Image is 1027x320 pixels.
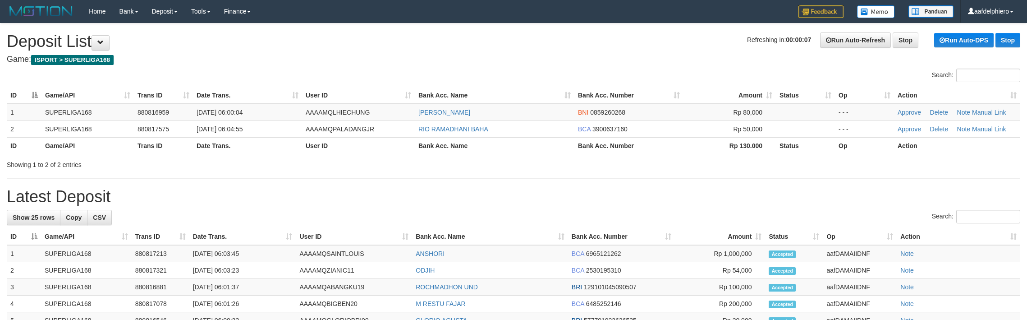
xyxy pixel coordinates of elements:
td: AAAAMQZIANIC11 [296,262,412,279]
a: M RESTU FAJAR [416,300,465,307]
th: Bank Acc. Number: activate to sort column ascending [568,228,675,245]
img: Button%20Memo.svg [857,5,895,18]
td: SUPERLIGA168 [41,296,132,312]
span: BCA [572,300,584,307]
strong: 00:00:07 [786,36,811,43]
span: BCA [572,267,584,274]
a: Copy [60,210,87,225]
a: Delete [930,125,948,133]
th: Status [776,137,835,154]
a: Run Auto-Refresh [820,32,891,48]
td: 3 [7,279,41,296]
a: Note [900,267,914,274]
td: aafDAMAIIDNF [823,262,897,279]
th: Bank Acc. Number [574,137,683,154]
td: aafDAMAIIDNF [823,279,897,296]
th: Date Trans. [193,137,302,154]
td: [DATE] 06:03:23 [189,262,296,279]
a: Manual Link [972,125,1006,133]
td: aafDAMAIIDNF [823,245,897,262]
a: RIO RAMADHANI BAHA [418,125,488,133]
span: AAAAMQPALADANGJR [306,125,374,133]
td: 2 [7,121,41,137]
td: 880817213 [132,245,189,262]
span: Accepted [769,267,796,275]
input: Search: [956,69,1020,82]
th: Game/API: activate to sort column ascending [41,87,134,104]
th: Trans ID: activate to sort column ascending [134,87,193,104]
a: Approve [898,109,921,116]
th: Bank Acc. Name: activate to sort column ascending [415,87,574,104]
th: ID: activate to sort column descending [7,87,41,104]
span: Copy 129101045090507 to clipboard [584,283,637,291]
td: Rp 100,000 [675,279,766,296]
th: Op: activate to sort column ascending [823,228,897,245]
label: Search: [932,210,1020,223]
th: User ID [302,137,415,154]
span: Accepted [769,284,796,292]
a: [PERSON_NAME] [418,109,470,116]
span: 880816959 [138,109,169,116]
span: Copy 0859260268 to clipboard [590,109,625,116]
span: CSV [93,214,106,221]
td: Rp 1,000,000 [675,245,766,262]
span: Rp 50,000 [733,125,762,133]
th: Bank Acc. Name: activate to sort column ascending [412,228,568,245]
span: BCA [578,125,591,133]
span: BRI [572,283,582,291]
th: Game/API [41,137,134,154]
th: Action [894,137,1020,154]
a: ANSHORI [416,250,445,257]
td: 2 [7,262,41,279]
span: Rp 80,000 [733,109,762,116]
th: Bank Acc. Name [415,137,574,154]
span: Copy [66,214,82,221]
h1: Deposit List [7,32,1020,51]
span: BCA [572,250,584,257]
th: Status: activate to sort column ascending [765,228,823,245]
a: ODJIH [416,267,435,274]
th: Action: activate to sort column ascending [894,87,1020,104]
span: BNI [578,109,588,116]
span: Accepted [769,301,796,308]
span: Copy 6965121262 to clipboard [586,250,621,257]
label: Search: [932,69,1020,82]
th: Amount: activate to sort column ascending [683,87,776,104]
th: Action: activate to sort column ascending [897,228,1020,245]
th: Status: activate to sort column ascending [776,87,835,104]
td: aafDAMAIIDNF [823,296,897,312]
th: ID [7,137,41,154]
td: AAAAMQBIGBEN20 [296,296,412,312]
h4: Game: [7,55,1020,64]
th: Trans ID: activate to sort column ascending [132,228,189,245]
th: Trans ID [134,137,193,154]
a: Note [900,300,914,307]
img: MOTION_logo.png [7,5,75,18]
a: CSV [87,210,112,225]
td: SUPERLIGA168 [41,104,134,121]
span: 880817575 [138,125,169,133]
span: Show 25 rows [13,214,55,221]
td: [DATE] 06:01:26 [189,296,296,312]
th: Date Trans.: activate to sort column ascending [193,87,302,104]
th: User ID: activate to sort column ascending [296,228,412,245]
span: Copy 6485252146 to clipboard [586,300,621,307]
td: SUPERLIGA168 [41,121,134,137]
td: [DATE] 06:03:45 [189,245,296,262]
td: 1 [7,104,41,121]
td: AAAAMQABANGKU19 [296,279,412,296]
a: Approve [898,125,921,133]
a: Stop [893,32,918,48]
th: Amount: activate to sort column ascending [675,228,766,245]
td: 880817078 [132,296,189,312]
td: 880816881 [132,279,189,296]
img: panduan.png [908,5,954,18]
span: AAAAMQLHIECHUNG [306,109,370,116]
td: - - - [835,121,894,137]
td: [DATE] 06:01:37 [189,279,296,296]
span: [DATE] 06:00:04 [197,109,243,116]
a: Run Auto-DPS [934,33,994,47]
h1: Latest Deposit [7,188,1020,206]
a: Show 25 rows [7,210,60,225]
div: Showing 1 to 2 of 2 entries [7,157,421,169]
